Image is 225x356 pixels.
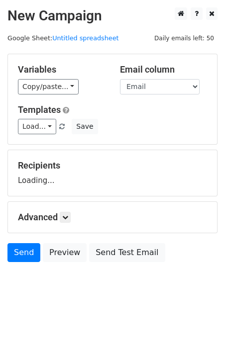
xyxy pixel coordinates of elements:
[151,33,218,44] span: Daily emails left: 50
[18,212,207,223] h5: Advanced
[120,64,207,75] h5: Email column
[18,79,79,94] a: Copy/paste...
[7,34,119,42] small: Google Sheet:
[7,7,218,24] h2: New Campaign
[7,243,40,262] a: Send
[18,104,61,115] a: Templates
[18,119,56,134] a: Load...
[52,34,118,42] a: Untitled spreadsheet
[43,243,87,262] a: Preview
[72,119,98,134] button: Save
[18,64,105,75] h5: Variables
[151,34,218,42] a: Daily emails left: 50
[89,243,165,262] a: Send Test Email
[18,160,207,171] h5: Recipients
[18,160,207,186] div: Loading...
